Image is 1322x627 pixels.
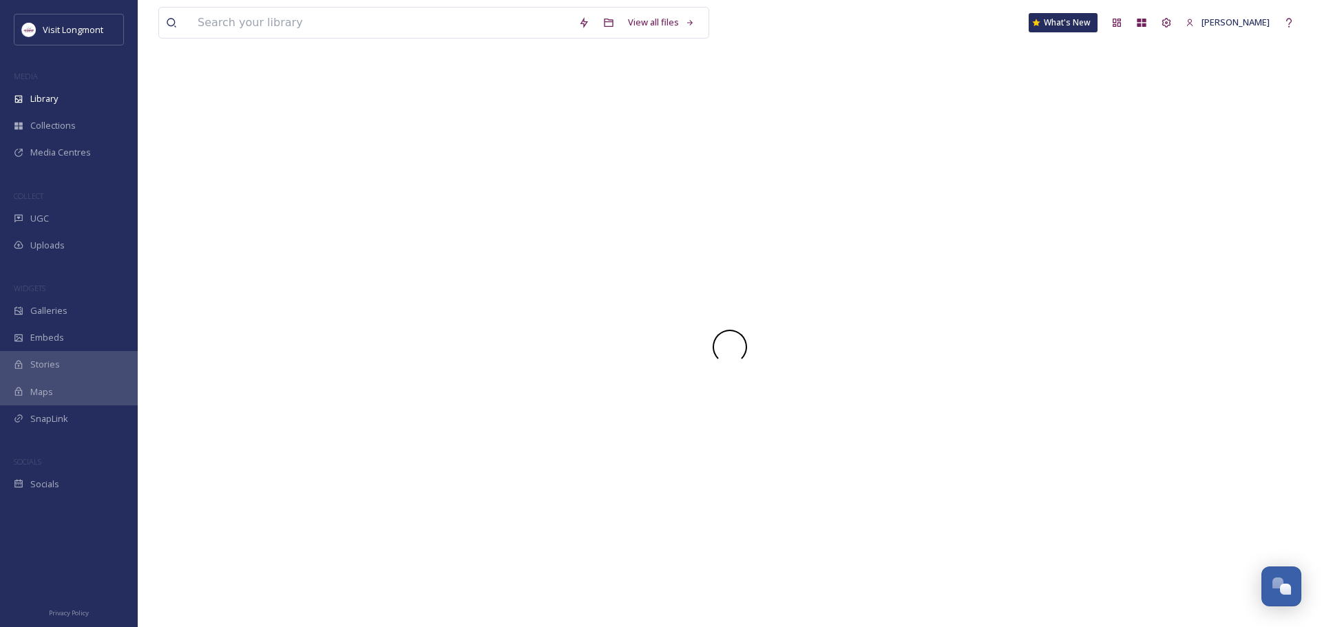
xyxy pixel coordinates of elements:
[14,283,45,293] span: WIDGETS
[14,71,38,81] span: MEDIA
[1202,16,1270,28] span: [PERSON_NAME]
[30,331,64,344] span: Embeds
[1029,13,1098,32] a: What's New
[30,385,53,398] span: Maps
[30,358,60,371] span: Stories
[30,212,49,225] span: UGC
[43,23,103,36] span: Visit Longmont
[30,239,65,252] span: Uploads
[49,608,89,617] span: Privacy Policy
[1179,9,1277,36] a: [PERSON_NAME]
[30,92,58,105] span: Library
[14,456,41,467] span: SOCIALS
[30,119,76,132] span: Collections
[191,8,571,38] input: Search your library
[49,604,89,620] a: Privacy Policy
[30,478,59,491] span: Socials
[30,146,91,159] span: Media Centres
[1261,566,1301,606] button: Open Chat
[30,304,67,317] span: Galleries
[30,412,68,425] span: SnapLink
[14,191,43,201] span: COLLECT
[22,23,36,36] img: longmont.jpg
[621,9,702,36] a: View all files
